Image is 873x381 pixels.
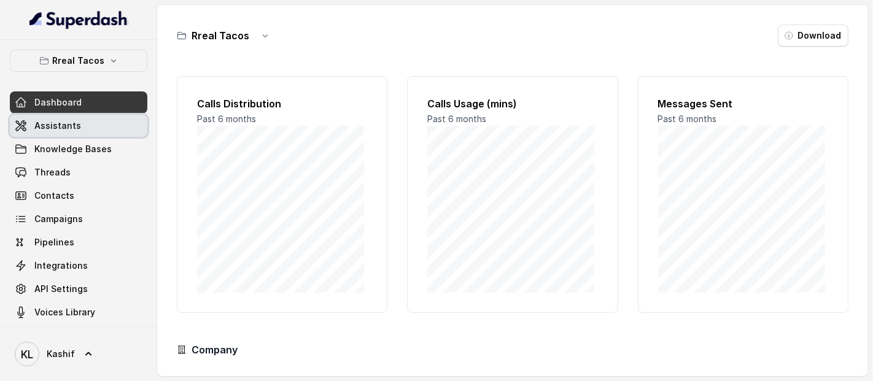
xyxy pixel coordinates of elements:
[10,255,147,277] a: Integrations
[34,306,95,318] span: Voices Library
[10,185,147,207] a: Contacts
[10,337,147,371] a: Kashif
[427,114,486,124] span: Past 6 months
[427,96,597,111] h2: Calls Usage (mins)
[10,301,147,323] a: Voices Library
[34,283,88,295] span: API Settings
[29,10,128,29] img: light.svg
[197,114,256,124] span: Past 6 months
[34,96,82,109] span: Dashboard
[10,161,147,183] a: Threads
[658,96,828,111] h2: Messages Sent
[10,231,147,253] a: Pipelines
[34,120,81,132] span: Assistants
[10,115,147,137] a: Assistants
[10,138,147,160] a: Knowledge Bases
[192,28,249,43] h3: Rreal Tacos
[34,213,83,225] span: Campaigns
[10,91,147,114] a: Dashboard
[10,208,147,230] a: Campaigns
[10,50,147,72] button: Rreal Tacos
[34,236,74,248] span: Pipelines
[192,342,238,357] h3: Company
[197,96,367,111] h2: Calls Distribution
[34,190,74,202] span: Contacts
[658,114,717,124] span: Past 6 months
[34,143,112,155] span: Knowledge Bases
[47,348,75,360] span: Kashif
[34,260,88,272] span: Integrations
[778,25,848,47] button: Download
[53,53,105,68] p: Rreal Tacos
[34,166,71,179] span: Threads
[10,278,147,300] a: API Settings
[21,348,33,361] text: KL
